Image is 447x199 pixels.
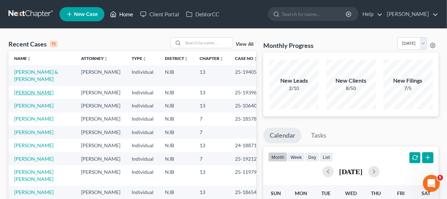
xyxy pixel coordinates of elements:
div: Close [124,3,137,16]
a: [PERSON_NAME] [14,103,53,109]
td: [PERSON_NAME] [75,126,126,139]
img: Profile image for Operator [20,4,31,15]
textarea: Message… [6,130,136,142]
span: New Case [74,12,98,17]
td: Individual [126,65,159,85]
span: Thu [371,190,381,196]
td: 25-19405 [229,65,263,85]
button: month [268,152,287,162]
td: 13 [194,139,229,152]
h2: [DATE] [339,168,363,175]
a: Home [107,8,137,21]
td: 25-18578 [229,112,263,126]
a: Districtunfold_more [165,56,188,61]
button: Send a message… [121,142,133,153]
td: 25-19212 [229,152,263,165]
td: 13 [194,86,229,99]
button: Start recording [45,145,51,150]
td: 25-19396 [229,86,263,99]
div: James says… [6,102,136,123]
td: 7 [194,112,229,126]
td: Individual [126,152,159,165]
td: Individual [126,165,159,186]
i: unfold_more [184,57,188,61]
input: Search by name... [282,7,347,21]
a: Help [359,8,383,21]
i: unfold_more [253,57,258,61]
span: Mon [295,190,307,196]
span: Sat [422,190,430,196]
button: list [320,152,333,162]
a: [PERSON_NAME] & [PERSON_NAME] [14,69,58,82]
span: Tue [321,190,331,196]
input: Search by name... [183,38,233,48]
td: [PERSON_NAME] [75,65,126,85]
span: Fri [397,190,405,196]
button: Home [111,3,124,16]
td: NJB [159,86,194,99]
a: [PERSON_NAME] [14,116,53,122]
a: Calendar [263,128,302,143]
div: New Clients [326,77,376,85]
td: Individual [126,126,159,139]
i: unfold_more [219,57,224,61]
i: unfold_more [104,57,108,61]
i: unfold_more [27,57,31,61]
td: Individual [126,86,159,99]
td: [PERSON_NAME] [75,165,126,186]
span: 5 [437,175,443,181]
td: NJB [159,139,194,152]
a: Chapterunfold_more [200,56,224,61]
button: go back [5,3,18,16]
div: All Cases View [19,64,103,72]
a: [PERSON_NAME] [14,129,53,135]
td: 25-18654 [229,186,263,199]
td: NJB [159,112,194,126]
td: NJB [159,65,194,85]
i: unfold_more [142,57,147,61]
a: DebtorCC [183,8,223,21]
td: 13 [194,186,229,199]
td: 24-18871 [229,139,263,152]
button: Gif picker [22,145,28,150]
td: NJB [159,99,194,112]
div: New Filings [383,77,433,85]
td: [PERSON_NAME] [75,186,126,199]
td: [PERSON_NAME] [75,152,126,165]
a: Case Nounfold_more [235,56,258,61]
td: [PERSON_NAME] [75,86,126,99]
a: [PERSON_NAME] [383,8,438,21]
td: NJB [159,165,194,186]
td: [PERSON_NAME] [75,139,126,152]
a: Tasks [305,128,333,143]
span: Sun [271,190,281,196]
td: NJB [159,186,194,199]
div: All Cases ViewHow to duplicate, archive, sort, filter, export and more with… [12,59,110,92]
a: [PERSON_NAME] [14,189,53,195]
span: Wed [345,190,357,196]
div: 2/10 [269,85,319,92]
td: 7 [194,126,229,139]
a: [PERSON_NAME] [14,156,53,162]
td: NJB [159,152,194,165]
h1: Operator [34,7,59,12]
td: [PERSON_NAME] [75,99,126,112]
td: Individual [126,139,159,152]
td: 13 [194,99,229,112]
a: [PERSON_NAME] [14,89,53,95]
div: 8/50 [326,85,376,92]
span: How to duplicate, archive, sort, filter, export and more with… [19,72,96,85]
td: 7 [194,152,229,165]
button: week [287,152,305,162]
a: Attorneyunfold_more [81,56,108,61]
div: Recent Cases [8,40,58,48]
iframe: Intercom live chat [423,175,440,192]
a: [PERSON_NAME] [PERSON_NAME] [14,169,53,182]
button: Emoji picker [11,145,17,150]
td: 13 [194,65,229,85]
button: day [305,152,320,162]
div: Awesome, thanks a bunch [59,102,136,117]
td: Individual [126,112,159,126]
button: Upload attachment [34,145,39,150]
